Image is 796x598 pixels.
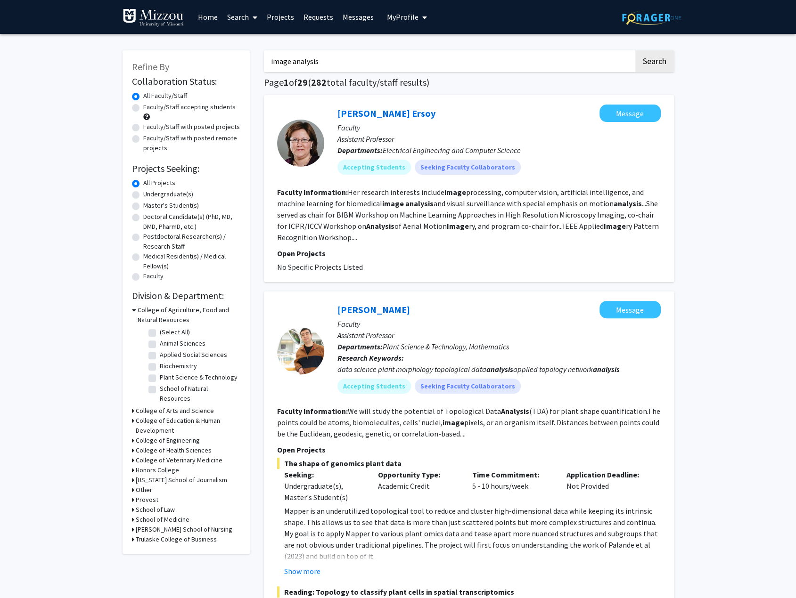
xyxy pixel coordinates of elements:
b: analysis [593,364,620,374]
h3: College of Veterinary Medicine [136,455,222,465]
p: Faculty [337,318,661,330]
b: image [444,187,466,197]
p: Assistant Professor [337,133,661,145]
label: Faculty [143,271,164,281]
span: 282 [311,76,327,88]
span: Plant Science & Technology, Mathematics [383,342,509,351]
p: Assistant Professor [337,330,661,341]
b: Departments: [337,342,383,351]
h3: School of Medicine [136,515,189,525]
span: 29 [297,76,308,88]
label: Medical Resident(s) / Medical Fellow(s) [143,251,240,271]
b: Image [447,221,469,231]
span: The shape of genomics plant data [277,458,661,469]
p: Faculty [337,122,661,133]
a: Requests [299,0,338,33]
img: University of Missouri Logo [123,8,184,27]
fg-read-more: Her research interests include processing, computer vision, artificial intelligence, and machine ... [277,187,659,242]
div: Academic Credit [371,469,465,503]
p: Opportunity Type: [378,469,458,480]
a: Search [222,0,262,33]
span: No Specific Projects Listed [277,262,363,272]
label: Master's Student(s) [143,201,199,210]
b: analysis [614,199,642,208]
label: Postdoctoral Researcher(s) / Research Staff [143,232,240,251]
mat-chip: Seeking Faculty Collaborators [415,379,521,394]
h1: Page of ( total faculty/staff results) [264,77,674,88]
h3: College of Arts and Science [136,406,214,416]
b: image [443,418,464,427]
b: image [382,199,404,208]
p: Open Projects [277,444,661,455]
h3: [US_STATE] School of Journalism [136,475,227,485]
a: [PERSON_NAME] Ersoy [337,107,435,119]
b: Analysis [366,221,394,231]
b: Image [604,221,626,231]
b: Departments: [337,145,383,155]
input: Search Keywords [264,50,634,72]
label: Applied Social Sciences [160,350,227,360]
p: Open Projects [277,248,661,259]
b: Faculty Information: [277,187,348,197]
h3: Provost [136,495,158,505]
label: School of Natural Resources [160,384,238,404]
img: ForagerOne Logo [622,10,681,25]
h3: Other [136,485,152,495]
p: Time Commitment: [472,469,552,480]
button: Search [635,50,674,72]
iframe: Chat [7,556,40,591]
h2: Projects Seeking: [132,163,240,174]
div: 5 - 10 hours/week [465,469,559,503]
label: (Select All) [160,327,190,337]
a: Projects [262,0,299,33]
label: Undergraduate(s) [143,189,193,199]
label: Animal Sciences [160,339,205,348]
b: analysis [486,364,513,374]
h3: College of Engineering [136,436,200,445]
div: Not Provided [559,469,654,503]
h3: [PERSON_NAME] School of Nursing [136,525,232,534]
button: Show more [284,566,320,577]
span: Electrical Engineering and Computer Science [383,145,521,155]
span: My Profile [387,12,419,22]
div: data science plant morphology topological data applied topology network [337,364,661,375]
span: Reading: Topology to classify plant cells in spatial transcriptomics [277,586,661,598]
fg-read-more: We will study the potential of Topological Data (TDA) for plant shape quantification.The points c... [277,406,660,438]
mat-chip: Seeking Faculty Collaborators [415,160,521,175]
b: Analysis [501,406,529,416]
h3: College of Health Sciences [136,445,212,455]
label: Faculty/Staff with posted projects [143,122,240,132]
label: Doctoral Candidate(s) (PhD, MD, DMD, PharmD, etc.) [143,212,240,232]
mat-chip: Accepting Students [337,379,411,394]
b: Research Keywords: [337,353,404,363]
label: Plant Science & Technology [160,372,238,382]
a: [PERSON_NAME] [337,304,410,315]
h3: Trulaske College of Business [136,534,217,544]
a: Home [193,0,222,33]
h2: Collaboration Status: [132,76,240,87]
h3: Honors College [136,465,179,475]
p: Application Deadline: [566,469,647,480]
h3: College of Education & Human Development [136,416,240,436]
label: All Projects [143,178,175,188]
button: Message Erik Amézquita [599,301,661,318]
span: 1 [284,76,289,88]
button: Message Filiz Bunyak Ersoy [599,105,661,122]
h3: School of Law [136,505,175,515]
label: Faculty/Staff with posted remote projects [143,133,240,153]
a: Messages [338,0,378,33]
mat-chip: Accepting Students [337,160,411,175]
p: Mapper is an underutilized topological tool to reduce and cluster high-dimensional data while kee... [284,505,661,562]
p: Seeking: [284,469,364,480]
label: All Faculty/Staff [143,91,187,101]
b: analysis [405,199,434,208]
label: Faculty/Staff accepting students [143,102,236,112]
div: Undergraduate(s), Master's Student(s) [284,480,364,503]
span: Refine By [132,61,169,73]
b: Faculty Information: [277,406,348,416]
label: Biochemistry [160,361,197,371]
h2: Division & Department: [132,290,240,301]
h3: College of Agriculture, Food and Natural Resources [138,305,240,325]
